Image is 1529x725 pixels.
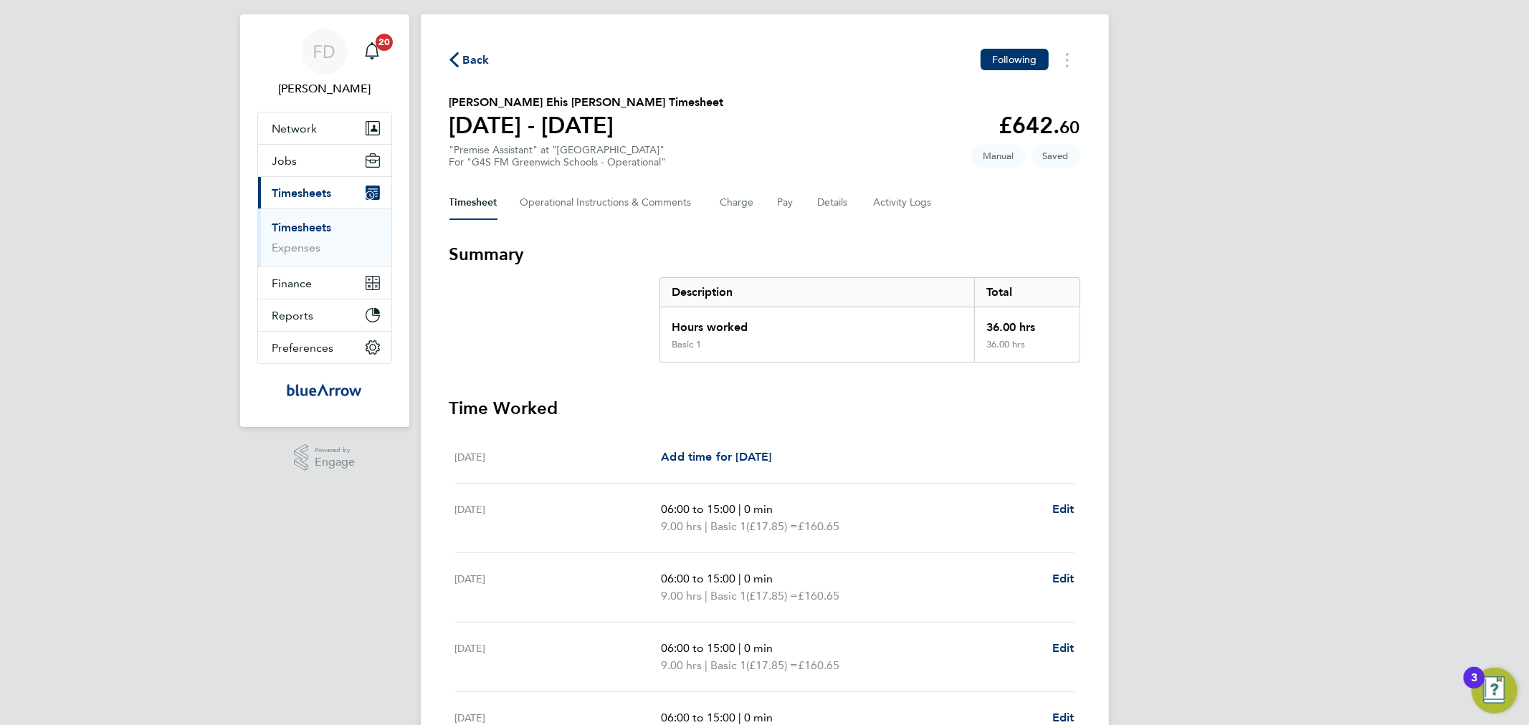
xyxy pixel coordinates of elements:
[455,501,662,535] div: [DATE]
[661,711,735,724] span: 06:00 to 15:00
[738,502,741,516] span: |
[520,186,697,220] button: Operational Instructions & Comments
[738,641,741,655] span: |
[258,332,391,363] button: Preferences
[710,518,746,535] span: Basic 1
[258,267,391,299] button: Finance
[981,49,1048,70] button: Following
[1032,144,1080,168] span: This timesheet is Saved.
[294,444,355,471] a: Powered byEngage
[449,186,497,220] button: Timesheet
[661,589,702,602] span: 9.00 hrs
[272,241,321,254] a: Expenses
[672,339,701,350] div: Basic 1
[798,519,839,533] span: £160.65
[992,53,1037,66] span: Following
[705,658,708,672] span: |
[710,587,746,605] span: Basic 1
[1052,711,1075,724] span: Edit
[272,154,297,168] span: Jobs
[272,221,332,234] a: Timesheets
[272,309,314,322] span: Reports
[449,156,667,168] div: For "G4S FM Greenwich Schools - Operational"
[455,570,662,605] div: [DATE]
[972,144,1026,168] span: This timesheet was manually created.
[974,278,1079,307] div: Total
[661,658,702,672] span: 9.00 hrs
[315,456,355,469] span: Engage
[710,657,746,674] span: Basic 1
[744,711,773,724] span: 0 min
[257,378,392,401] a: Go to home page
[659,277,1080,362] div: Summary
[258,299,391,331] button: Reports
[746,658,798,672] span: (£17.85) =
[1052,641,1075,655] span: Edit
[661,448,771,466] a: Add time for [DATE]
[449,94,724,111] h2: [PERSON_NAME] Ehis [PERSON_NAME] Timesheet
[463,52,490,69] span: Back
[272,341,334,355] span: Preferences
[744,502,773,516] span: 0 min
[449,397,1080,420] h3: Time Worked
[661,450,771,464] span: Add time for [DATE]
[258,145,391,176] button: Jobs
[705,589,708,602] span: |
[257,29,392,97] a: FD[PERSON_NAME]
[738,572,741,585] span: |
[661,641,735,655] span: 06:00 to 15:00
[449,243,1080,266] h3: Summary
[974,339,1079,362] div: 36.00 hrs
[798,658,839,672] span: £160.65
[313,42,336,61] span: FD
[744,641,773,655] span: 0 min
[257,80,392,97] span: Fabio Del Turco
[272,277,313,290] span: Finance
[1052,570,1075,587] a: Edit
[1060,117,1080,138] span: 60
[258,208,391,267] div: Timesheets
[455,640,662,674] div: [DATE]
[358,29,386,75] a: 20
[376,34,393,51] span: 20
[258,112,391,144] button: Network
[1052,640,1075,657] a: Edit
[272,186,332,200] span: Timesheets
[778,186,795,220] button: Pay
[287,378,361,401] img: bluearrow-logo-retina.png
[240,14,409,427] nav: Main navigation
[661,572,735,585] span: 06:00 to 15:00
[974,307,1079,339] div: 36.00 hrs
[705,519,708,533] span: |
[661,502,735,516] span: 06:00 to 15:00
[746,589,798,602] span: (£17.85) =
[449,51,490,69] button: Back
[720,186,755,220] button: Charge
[1471,678,1477,696] div: 3
[746,519,798,533] span: (£17.85) =
[818,186,851,220] button: Details
[738,711,741,724] span: |
[1052,501,1075,518] a: Edit
[449,111,724,140] h1: [DATE] - [DATE]
[999,112,1080,139] app-decimal: £642.
[1052,502,1075,516] span: Edit
[744,572,773,585] span: 0 min
[660,307,975,339] div: Hours worked
[455,448,662,466] div: [DATE]
[798,589,839,602] span: £160.65
[258,177,391,208] button: Timesheets
[1472,668,1518,714] button: Open Resource Center, 3 new notifications
[315,444,355,456] span: Powered by
[874,186,934,220] button: Activity Logs
[272,122,318,135] span: Network
[449,144,667,168] div: "Premise Assistant" at "[GEOGRAPHIC_DATA]"
[1052,572,1075,585] span: Edit
[661,519,702,533] span: 9.00 hrs
[660,278,975,307] div: Description
[1054,49,1080,71] button: Timesheets Menu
